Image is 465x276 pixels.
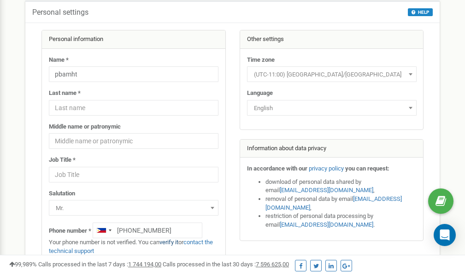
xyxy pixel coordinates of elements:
[49,167,218,182] input: Job Title
[49,200,218,216] span: Mr.
[163,261,289,268] span: Calls processed in the last 30 days :
[265,212,417,229] li: restriction of personal data processing by email .
[49,66,218,82] input: Name
[128,261,161,268] u: 1 744 194,00
[247,100,417,116] span: English
[49,133,218,149] input: Middle name or patronymic
[434,224,456,246] div: Open Intercom Messenger
[256,261,289,268] u: 7 596 625,00
[265,195,417,212] li: removal of personal data by email ,
[49,100,218,116] input: Last name
[93,223,114,238] div: Telephone country code
[49,56,69,65] label: Name *
[240,30,424,49] div: Other settings
[49,156,76,164] label: Job Title *
[345,165,389,172] strong: you can request:
[309,165,344,172] a: privacy policy
[32,8,88,17] h5: Personal settings
[49,227,91,235] label: Phone number *
[240,140,424,158] div: Information about data privacy
[49,239,213,254] a: contact the technical support
[38,261,161,268] span: Calls processed in the last 7 days :
[247,89,273,98] label: Language
[250,102,413,115] span: English
[49,238,218,255] p: Your phone number is not verified. You can or
[247,66,417,82] span: (UTC-11:00) Pacific/Midway
[93,223,202,238] input: +1-800-555-55-55
[280,221,373,228] a: [EMAIL_ADDRESS][DOMAIN_NAME]
[280,187,373,194] a: [EMAIL_ADDRESS][DOMAIN_NAME]
[159,239,178,246] a: verify it
[250,68,413,81] span: (UTC-11:00) Pacific/Midway
[52,202,215,215] span: Mr.
[49,123,121,131] label: Middle name or patronymic
[247,165,307,172] strong: In accordance with our
[265,178,417,195] li: download of personal data shared by email ,
[42,30,225,49] div: Personal information
[49,89,81,98] label: Last name *
[49,189,75,198] label: Salutation
[247,56,275,65] label: Time zone
[265,195,402,211] a: [EMAIL_ADDRESS][DOMAIN_NAME]
[408,8,433,16] button: HELP
[9,261,37,268] span: 99,989%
